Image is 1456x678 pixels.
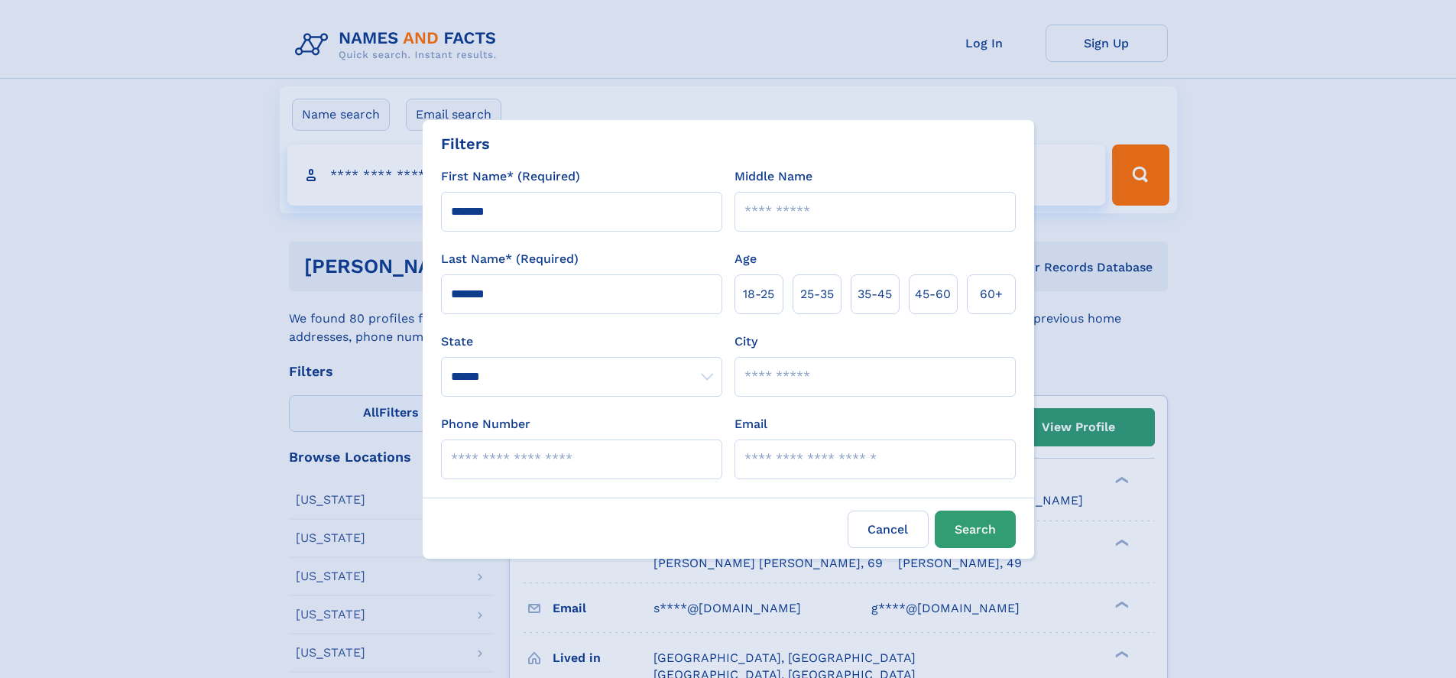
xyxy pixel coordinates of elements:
span: 60+ [980,285,1003,303]
div: Filters [441,132,490,155]
button: Search [935,511,1016,548]
span: 45‑60 [915,285,951,303]
span: 18‑25 [743,285,774,303]
label: Phone Number [441,415,530,433]
label: Email [734,415,767,433]
span: 35‑45 [858,285,892,303]
span: 25‑35 [800,285,834,303]
label: Middle Name [734,167,812,186]
label: Last Name* (Required) [441,250,579,268]
label: State [441,333,722,351]
label: City [734,333,757,351]
label: First Name* (Required) [441,167,580,186]
label: Age [734,250,757,268]
label: Cancel [848,511,929,548]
